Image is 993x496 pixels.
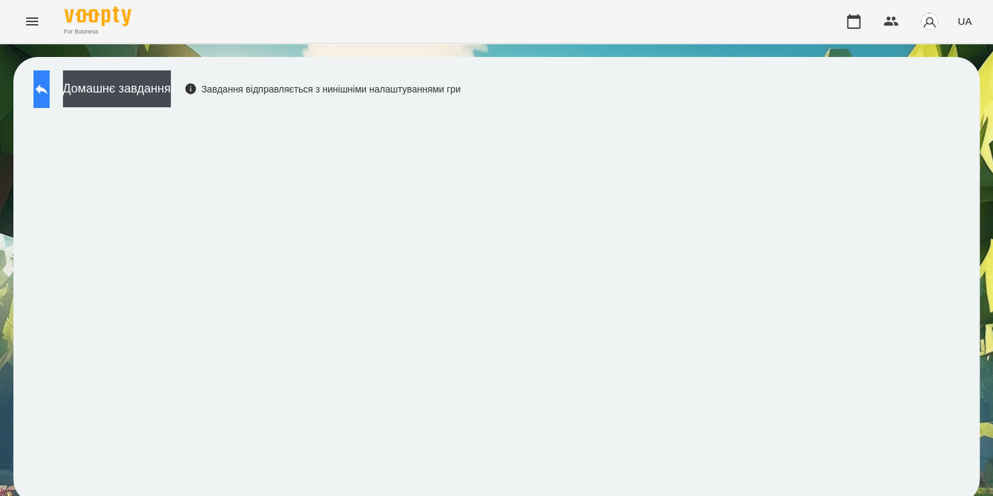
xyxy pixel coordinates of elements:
span: UA [957,14,972,28]
img: Voopty Logo [64,7,131,26]
button: Домашнє завдання [63,70,171,107]
button: UA [952,9,977,34]
button: Menu [16,5,48,38]
img: avatar_s.png [920,12,939,31]
div: Завдання відправляється з нинішніми налаштуваннями гри [184,82,461,96]
span: For Business [64,27,131,36]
